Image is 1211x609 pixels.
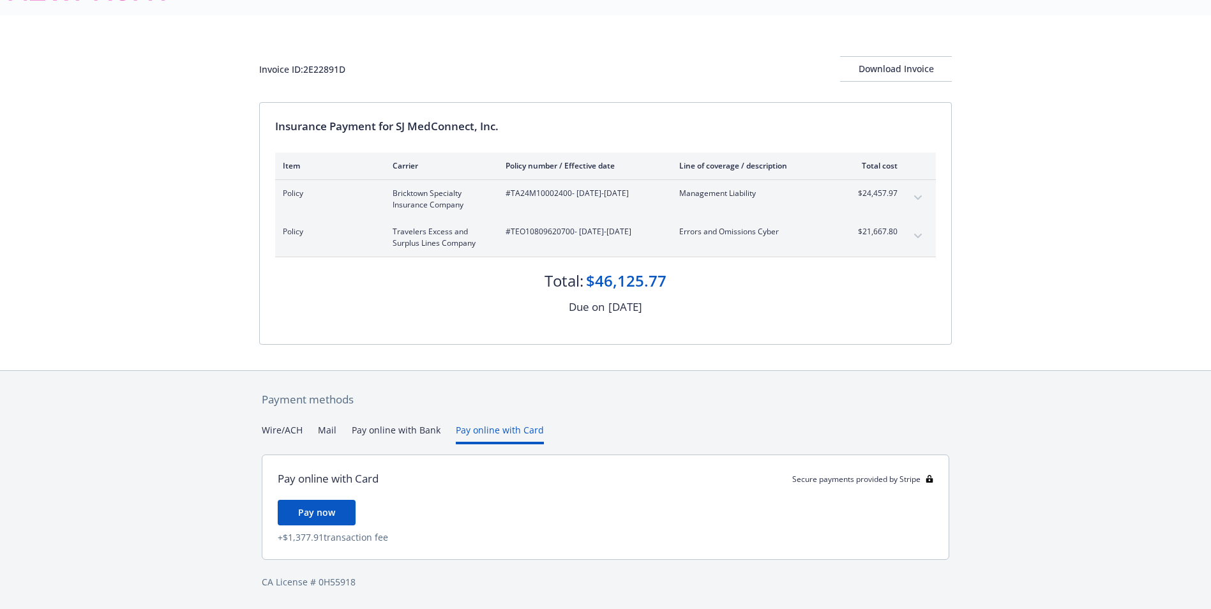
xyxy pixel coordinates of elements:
span: Travelers Excess and Surplus Lines Company [393,226,485,249]
div: Payment methods [262,391,949,408]
button: Pay now [278,500,356,525]
button: expand content [908,188,928,208]
div: Insurance Payment for SJ MedConnect, Inc. [275,118,936,135]
span: Bricktown Specialty Insurance Company [393,188,485,211]
div: CA License # 0H55918 [262,575,949,589]
div: Invoice ID: 2E22891D [259,63,345,76]
div: + $1,377.91 transaction fee [278,530,933,544]
span: #TEO10809620700 - [DATE]-[DATE] [506,226,659,237]
div: Pay online with Card [278,470,379,487]
span: Errors and Omissions Cyber [679,226,829,237]
span: Policy [283,188,372,199]
button: Pay online with Bank [352,423,440,444]
button: Pay online with Card [456,423,544,444]
span: Management Liability [679,188,829,199]
div: PolicyBricktown Specialty Insurance Company#TA24M10002400- [DATE]-[DATE]Management Liability$24,4... [275,180,936,218]
span: #TA24M10002400 - [DATE]-[DATE] [506,188,659,199]
button: expand content [908,226,928,246]
div: Download Invoice [840,57,952,81]
div: Total: [545,270,583,292]
div: Policy number / Effective date [506,160,659,171]
span: Pay now [298,506,335,518]
span: $24,457.97 [850,188,898,199]
div: Due on [569,299,605,315]
div: Secure payments provided by Stripe [792,474,933,485]
div: PolicyTravelers Excess and Surplus Lines Company#TEO10809620700- [DATE]-[DATE]Errors and Omission... [275,218,936,257]
div: $46,125.77 [586,270,666,292]
div: [DATE] [608,299,642,315]
div: Total cost [850,160,898,171]
button: Wire/ACH [262,423,303,444]
div: Item [283,160,372,171]
button: Download Invoice [840,56,952,82]
div: Carrier [393,160,485,171]
span: Policy [283,226,372,237]
div: Line of coverage / description [679,160,829,171]
button: Mail [318,423,336,444]
span: $21,667.80 [850,226,898,237]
